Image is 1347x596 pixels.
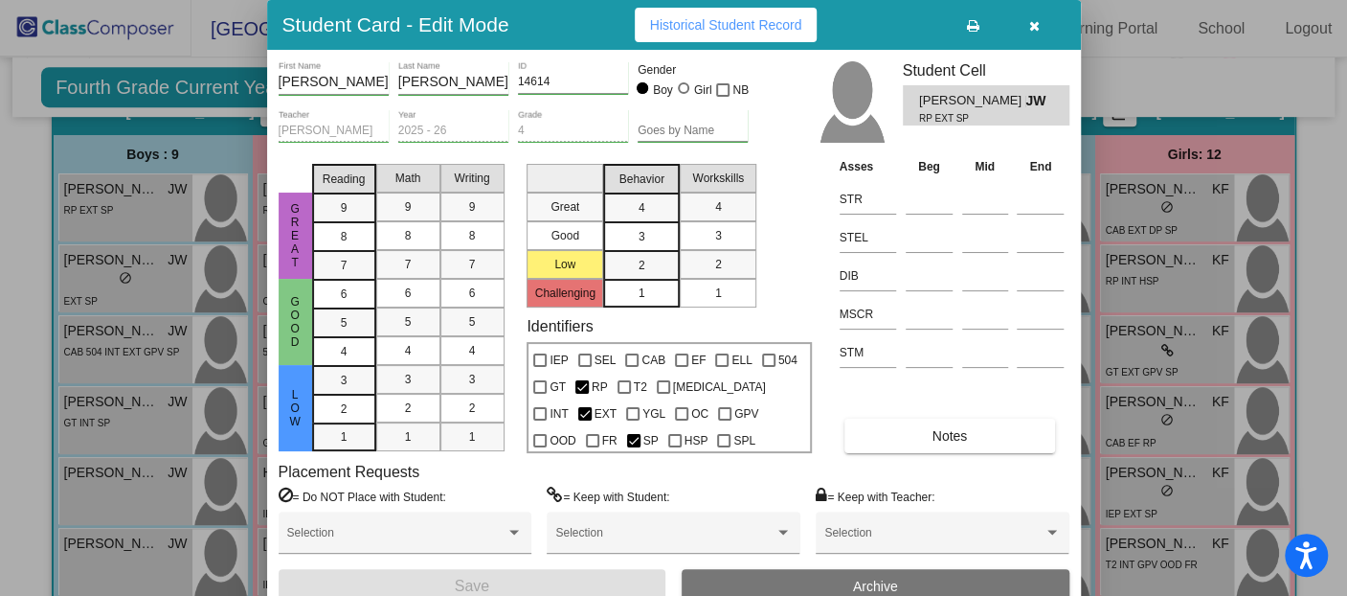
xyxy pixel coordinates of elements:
[639,257,645,274] span: 2
[286,295,303,349] span: Good
[341,286,348,303] span: 6
[279,125,389,138] input: teacher
[550,376,566,399] span: GT
[840,223,896,252] input: assessment
[469,400,476,417] span: 2
[901,156,957,177] th: Beg
[652,81,673,99] div: Boy
[279,463,420,481] label: Placement Requests
[691,402,708,425] span: OC
[733,429,755,452] span: SPL
[693,81,712,99] div: Girl
[595,349,617,372] span: SEL
[595,402,617,425] span: EXT
[638,125,748,138] input: goes by name
[469,227,476,244] span: 8
[1012,156,1068,177] th: End
[643,429,659,452] span: SP
[1025,91,1052,111] span: JW
[639,228,645,245] span: 3
[518,125,628,138] input: grade
[395,170,421,187] span: Math
[592,376,608,399] span: RP
[341,372,348,389] span: 3
[405,428,412,446] span: 1
[286,388,303,428] span: Low
[279,487,446,506] label: = Do NOT Place with Student:
[469,342,476,359] span: 4
[550,402,568,425] span: INT
[469,198,476,216] span: 9
[957,156,1013,177] th: Mid
[469,313,476,331] span: 5
[341,228,348,245] span: 8
[619,171,664,188] span: Behavior
[547,487,669,506] label: = Keep with Student:
[853,579,898,594] span: Archive
[840,300,896,329] input: assessment
[840,338,896,367] input: assessment
[715,256,722,273] span: 2
[816,487,934,506] label: = Keep with Teacher:
[398,125,508,138] input: year
[550,429,575,452] span: OOD
[639,285,645,302] span: 1
[602,429,617,452] span: FR
[341,257,348,274] span: 7
[835,156,901,177] th: Asses
[341,199,348,217] span: 9
[641,349,665,372] span: CAB
[405,227,412,244] span: 8
[919,91,1025,111] span: [PERSON_NAME] [PERSON_NAME]
[715,285,722,302] span: 1
[455,578,489,594] span: Save
[469,428,476,446] span: 1
[731,349,752,372] span: ELL
[405,285,412,302] span: 6
[691,349,706,372] span: EF
[919,111,1012,126] span: RP EXT SP
[405,400,412,417] span: 2
[405,256,412,273] span: 7
[341,428,348,446] span: 1
[282,12,509,36] h3: Student Card - Edit Mode
[844,419,1055,453] button: Notes
[639,199,645,217] span: 4
[454,170,489,187] span: Writing
[650,17,802,33] span: Historical Student Record
[469,371,476,388] span: 3
[734,402,758,425] span: GPV
[692,170,744,187] span: Workskills
[903,61,1069,80] h3: Student Cell
[715,198,722,216] span: 4
[286,202,303,269] span: Great
[932,428,968,444] span: Notes
[685,429,708,452] span: HSP
[642,402,665,425] span: YGL
[405,198,412,216] span: 9
[469,256,476,273] span: 7
[341,343,348,360] span: 4
[635,8,818,42] button: Historical Student Record
[405,342,412,359] span: 4
[715,227,722,244] span: 3
[341,401,348,418] span: 2
[778,349,797,372] span: 504
[638,61,748,79] mat-label: Gender
[673,376,766,399] span: [MEDICAL_DATA]
[527,317,593,335] label: Identifiers
[732,79,749,102] span: NB
[518,76,628,89] input: Enter ID
[405,313,412,331] span: 5
[550,349,568,372] span: IEP
[840,185,896,214] input: assessment
[341,314,348,332] span: 5
[840,262,896,290] input: assessment
[469,285,476,302] span: 6
[323,171,366,188] span: Reading
[405,371,412,388] span: 3
[634,376,647,399] span: T2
